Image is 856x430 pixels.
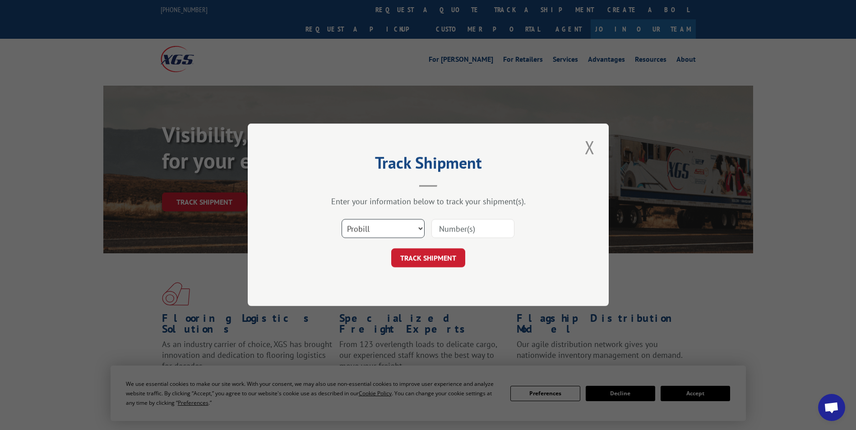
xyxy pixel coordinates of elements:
h2: Track Shipment [293,156,564,174]
a: Open chat [818,394,845,421]
input: Number(s) [431,220,514,238]
div: Enter your information below to track your shipment(s). [293,197,564,207]
button: TRACK SHIPMENT [391,249,465,268]
button: Close modal [582,135,597,160]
